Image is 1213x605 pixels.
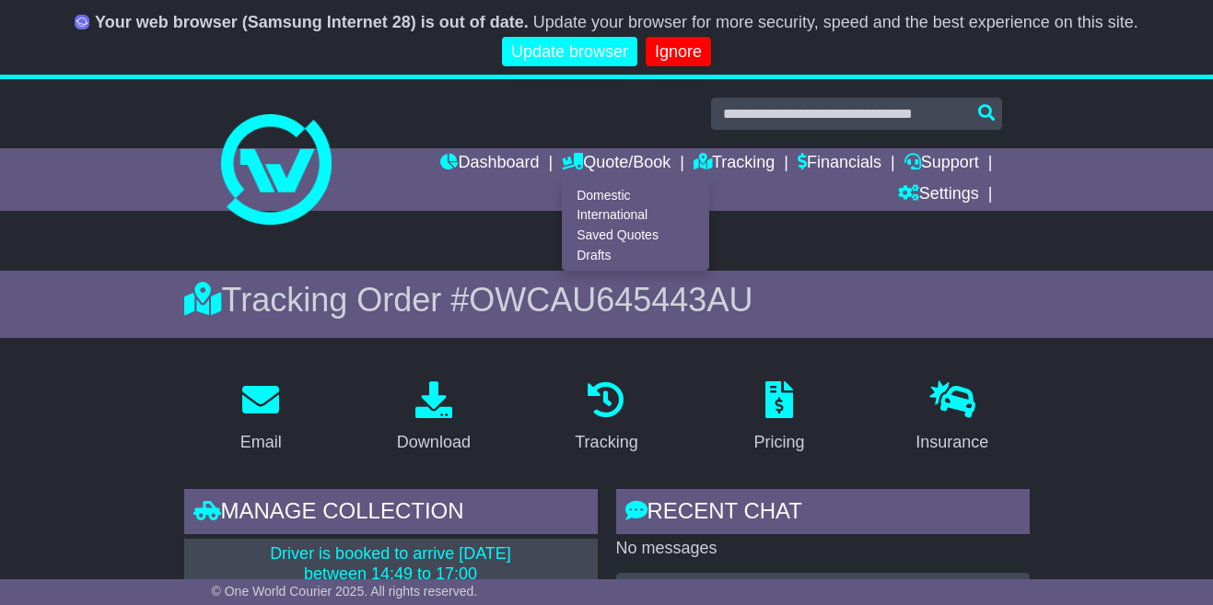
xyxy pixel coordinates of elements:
a: Download [385,375,483,461]
span: Update your browser for more security, speed and the best experience on this site. [533,13,1138,31]
span: OWCAU645443AU [469,281,752,319]
div: Insurance [916,430,988,455]
a: Domestic [563,185,708,205]
b: Your web browser (Samsung Internet 28) is out of date. [95,13,529,31]
a: Support [904,148,979,180]
div: Tracking [575,430,637,455]
p: Driver is booked to arrive [DATE] between 14:49 to 17:00 [195,544,587,584]
a: International [563,205,708,226]
div: Manage collection [184,489,598,539]
a: Saved Quotes [563,226,708,246]
a: Tracking [563,375,649,461]
div: Download [397,430,471,455]
div: Email [240,430,282,455]
a: Update browser [502,37,637,67]
div: Quote/Book [562,180,709,271]
a: Email [228,375,294,461]
a: Quote/Book [562,148,671,180]
a: Settings [898,180,979,211]
a: Drafts [563,245,708,265]
a: Tracking [694,148,775,180]
div: Tracking Order # [184,280,1030,320]
div: Pricing [754,430,805,455]
a: Ignore [646,37,711,67]
a: Pricing [742,375,817,461]
a: Dashboard [440,148,539,180]
span: © One World Courier 2025. All rights reserved. [212,584,478,599]
div: RECENT CHAT [616,489,1030,539]
a: Financials [798,148,881,180]
a: Insurance [904,375,1000,461]
p: No messages [616,539,1030,559]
